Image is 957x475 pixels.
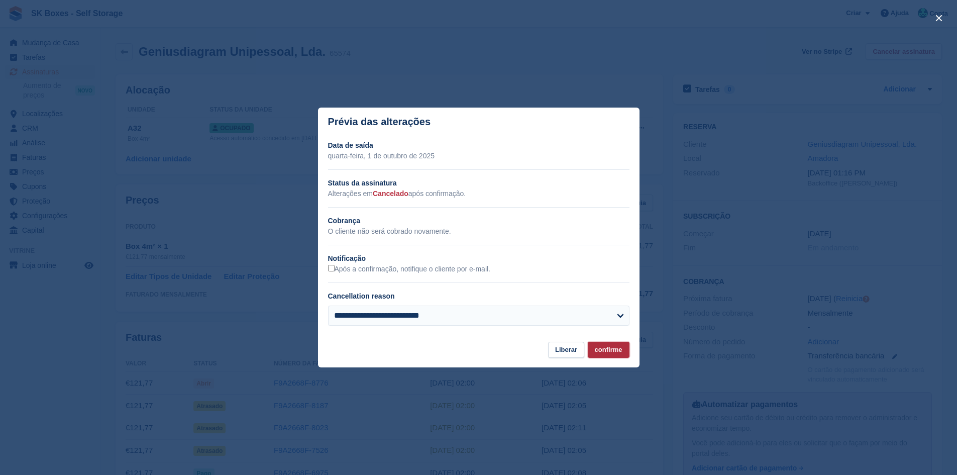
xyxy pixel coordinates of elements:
[588,342,629,358] button: confirme
[373,189,408,198] span: Cancelado
[328,116,431,128] p: Prévia das alterações
[328,151,629,161] p: quarta-feira, 1 de outubro de 2025
[328,265,335,271] input: Após a confirmação, notifique o cliente por e-mail.
[328,265,491,274] label: Após a confirmação, notifique o cliente por e-mail.
[328,188,629,199] p: Alterações em após confirmação.
[328,216,629,226] h2: Cobrança
[328,253,629,264] h2: Notificação
[931,10,947,26] button: close
[328,178,629,188] h2: Status da assinatura
[328,226,629,237] p: O cliente não será cobrado novamente.
[548,342,584,358] button: Liberar
[328,292,395,300] label: Cancellation reason
[328,140,629,151] h2: Data de saída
